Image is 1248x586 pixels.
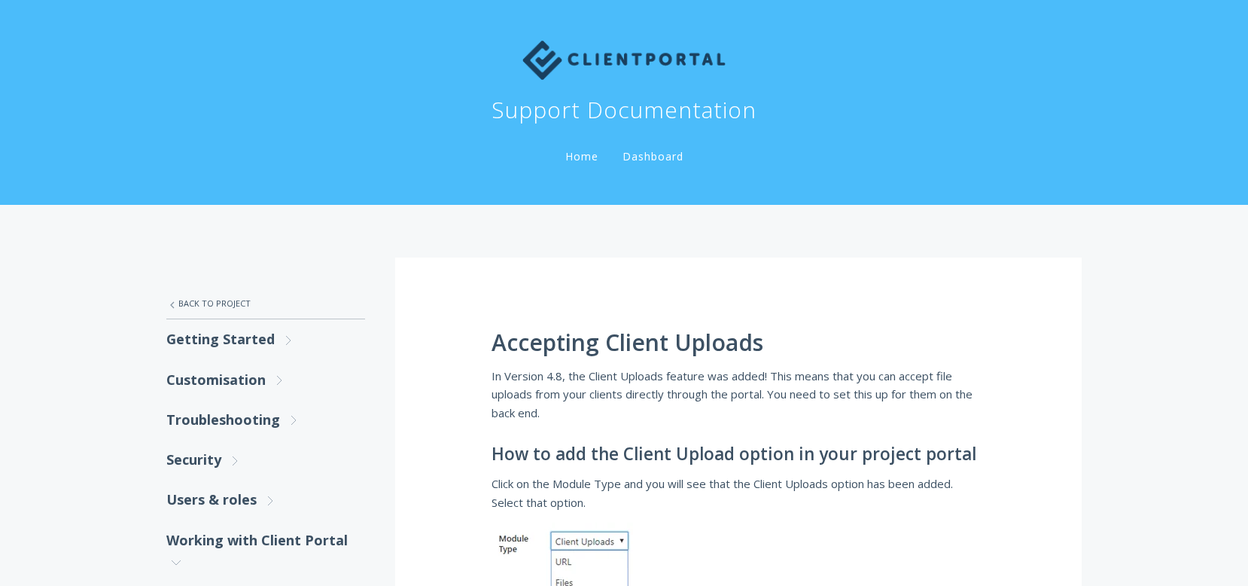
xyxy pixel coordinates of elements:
a: Users & roles [166,480,365,520]
a: Troubleshooting [166,400,365,440]
a: Customisation [166,360,365,400]
a: Security [166,440,365,480]
h1: Accepting Client Uploads [492,330,985,356]
h1: Support Documentation [492,95,756,125]
a: Dashboard [619,149,686,163]
p: In Version 4.8, the Client Uploads feature was added! This means that you can accept file uploads... [492,367,985,422]
a: Getting Started [166,319,365,359]
h3: How to add the Client Upload option in your project portal [492,444,985,463]
p: Click on the Module Type and you will see that the Client Uploads option has been added. Select t... [492,475,985,511]
a: Working with Client Portal [166,520,365,583]
a: Home [562,149,601,163]
a: Back to Project [166,288,365,319]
